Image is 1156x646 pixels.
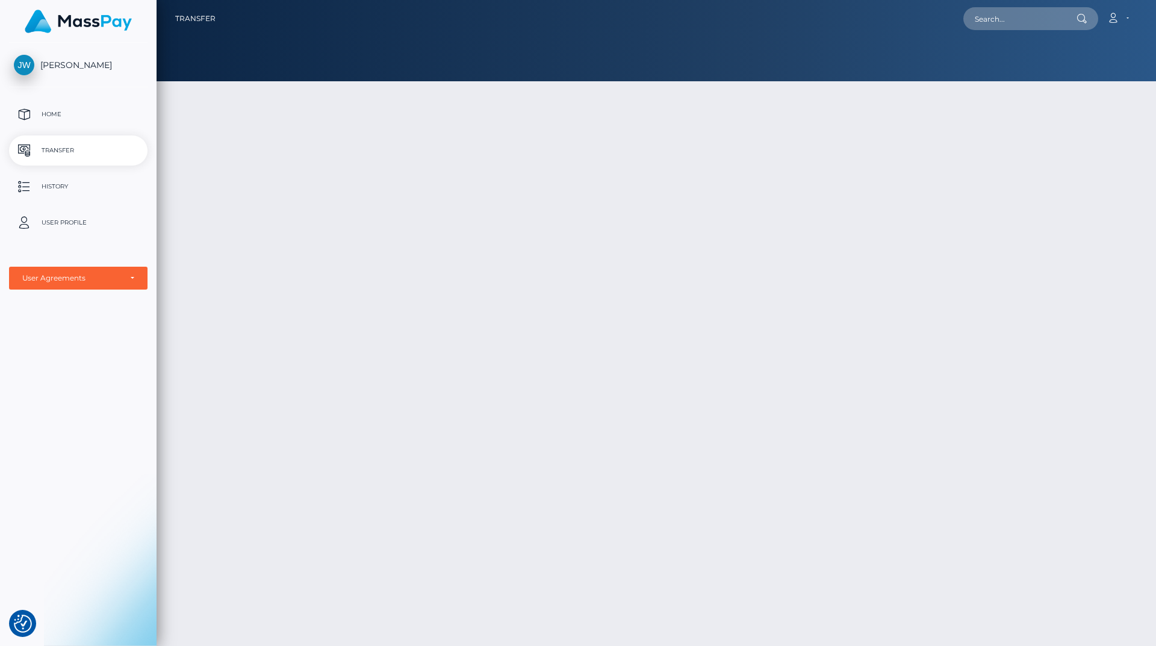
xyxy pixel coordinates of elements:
p: User Profile [14,214,143,232]
a: Transfer [175,6,216,31]
input: Search... [963,7,1077,30]
button: Consent Preferences [14,615,32,633]
a: History [9,172,148,202]
a: Transfer [9,135,148,166]
div: User Agreements [22,273,121,283]
p: Transfer [14,141,143,160]
button: User Agreements [9,267,148,290]
a: Home [9,99,148,129]
span: [PERSON_NAME] [9,60,148,70]
p: History [14,178,143,196]
a: User Profile [9,208,148,238]
img: MassPay [25,10,132,33]
img: Revisit consent button [14,615,32,633]
p: Home [14,105,143,123]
